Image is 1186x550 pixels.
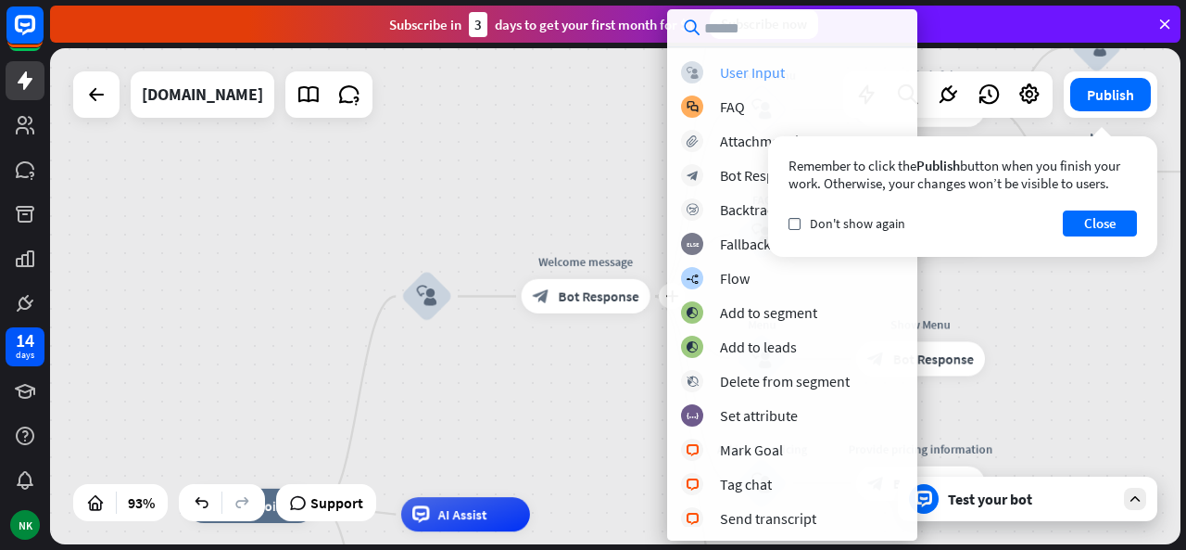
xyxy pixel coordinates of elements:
div: Fallback [720,235,771,253]
div: Attachment input [720,132,828,150]
div: Test your bot [948,490,1115,508]
a: 14 days [6,327,44,366]
i: block_fallback [687,238,699,250]
i: block_set_attribute [687,410,699,422]
i: block_delete_from_segment [687,376,699,388]
i: block_livechat [686,444,700,456]
div: Bot Response [720,166,805,185]
span: Publish [916,157,960,174]
span: Don't show again [810,215,905,232]
span: Bot Response [893,101,974,119]
i: block_user_input [417,286,437,306]
div: Tag chat [720,475,772,493]
button: Close [1063,211,1137,237]
i: builder_tree [686,273,699,285]
div: chatbot.com [142,71,263,118]
div: FAQ [720,97,745,116]
div: No [1045,129,1148,147]
div: Welcome message [509,253,663,271]
div: Send transcript [720,509,816,528]
i: block_user_input [687,67,699,79]
span: Bot Response [893,350,974,367]
i: block_bot_response [687,170,699,182]
div: Flow [720,269,750,288]
div: Add to leads [720,338,797,356]
i: block_livechat [686,513,700,525]
div: Delete from segment [720,372,850,390]
div: Show Menu [843,315,998,333]
div: Provide pricing information [843,441,998,458]
span: AI Assist [438,505,487,523]
div: Was it helpful? [843,67,998,84]
div: Set attribute [720,406,798,425]
span: Bot Response [558,288,638,305]
i: block_livechat [686,479,700,491]
button: Publish [1070,78,1151,111]
i: block_faq [687,101,699,113]
div: Remember to click the button when you finish your work. Otherwise, your changes won’t be visible ... [789,157,1137,192]
i: block_add_to_segment [686,341,699,353]
div: 14 [16,332,34,349]
div: 93% [122,488,160,518]
div: Backtracking [720,200,801,219]
div: 3 [469,12,487,37]
i: plus [665,290,678,302]
div: Subscribe in days to get your first month for $1 [389,12,695,37]
div: User Input [720,63,785,82]
button: Open LiveChat chat widget [15,7,70,63]
i: block_bot_response [533,288,550,305]
span: Bot Response [893,475,974,492]
div: days [16,349,34,362]
span: Support [310,488,363,518]
i: block_attachment [687,135,699,147]
div: Mark Goal [720,441,783,459]
i: block_backtracking [687,204,699,216]
i: block_add_to_segment [686,307,699,319]
div: NK [10,510,40,540]
div: Add to segment [720,303,817,322]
